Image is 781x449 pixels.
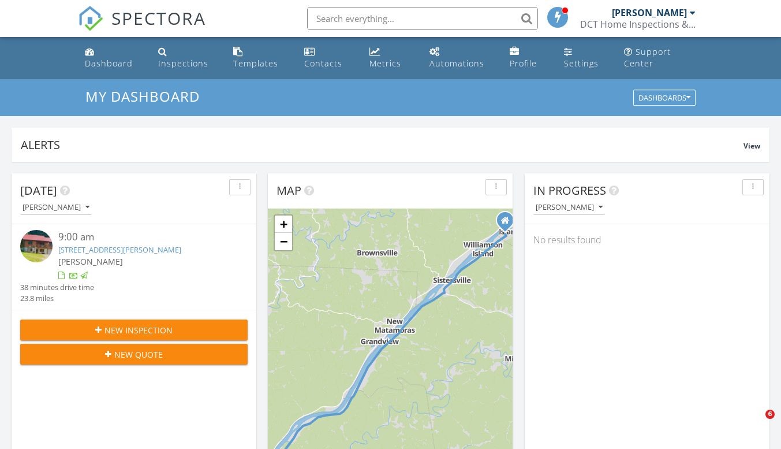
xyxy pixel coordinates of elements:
[154,42,219,75] a: Inspections
[233,58,278,69] div: Templates
[533,183,606,198] span: In Progress
[612,7,687,18] div: [PERSON_NAME]
[307,7,538,30] input: Search everything...
[505,42,550,75] a: Company Profile
[559,42,610,75] a: Settings
[20,344,248,365] button: New Quote
[638,94,690,102] div: Dashboards
[80,42,144,75] a: Dashboard
[104,324,173,336] span: New Inspection
[20,293,94,304] div: 23.8 miles
[369,58,401,69] div: Metrics
[20,282,94,293] div: 38 minutes drive time
[20,230,53,262] img: cover.jpg
[85,87,200,106] span: My Dashboard
[304,58,342,69] div: Contacts
[533,200,605,216] button: [PERSON_NAME]
[20,183,57,198] span: [DATE]
[20,320,248,340] button: New Inspection
[276,183,301,198] span: Map
[425,42,496,75] a: Automations (Basic)
[633,90,696,106] button: Dashboards
[21,137,743,153] div: Alerts
[114,348,163,361] span: New Quote
[536,203,603,211] div: [PERSON_NAME]
[765,410,775,419] span: 6
[365,42,415,75] a: Metrics
[743,141,760,151] span: View
[229,42,290,75] a: Templates
[20,230,248,304] a: 9:00 am [STREET_ADDRESS][PERSON_NAME] [PERSON_NAME] 38 minutes drive time 23.8 miles
[58,244,181,255] a: [STREET_ADDRESS][PERSON_NAME]
[58,256,123,267] span: [PERSON_NAME]
[300,42,356,75] a: Contacts
[23,203,89,211] div: [PERSON_NAME]
[20,200,92,216] button: [PERSON_NAME]
[742,410,769,437] iframe: Intercom live chat
[619,42,701,75] a: Support Center
[158,58,208,69] div: Inspections
[275,233,292,250] a: Zoom out
[275,216,292,233] a: Zoom in
[78,16,206,40] a: SPECTORA
[505,220,512,227] div: 305 Stephen St., PADEN CITY WV 26159
[564,58,599,69] div: Settings
[510,58,537,69] div: Profile
[85,58,133,69] div: Dashboard
[111,6,206,30] span: SPECTORA
[429,58,484,69] div: Automations
[580,18,696,30] div: DCT Home Inspections & Services
[58,230,229,244] div: 9:00 am
[78,6,103,31] img: The Best Home Inspection Software - Spectora
[624,46,671,69] div: Support Center
[525,224,769,255] div: No results found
